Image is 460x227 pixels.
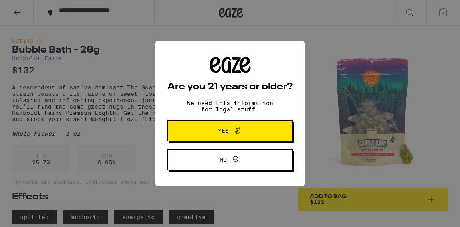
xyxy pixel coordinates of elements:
button: Yes [167,120,293,141]
span: No [220,157,227,162]
span: Yes [218,128,229,134]
span: Hi. Need any help? [5,6,57,12]
h2: Are you 21 years or older? [167,82,293,92]
p: We need this information for legal stuff. [180,100,280,113]
button: No [167,149,293,170]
